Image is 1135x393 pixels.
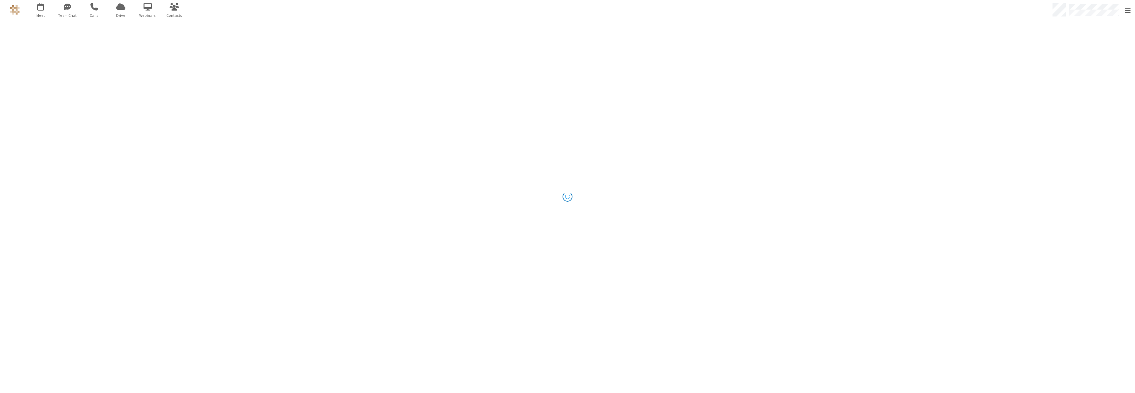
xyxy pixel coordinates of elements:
[135,13,160,18] span: Webinars
[28,13,53,18] span: Meet
[55,13,80,18] span: Team Chat
[162,13,187,18] span: Contacts
[109,13,133,18] span: Drive
[82,13,107,18] span: Calls
[10,5,20,15] img: QA Selenium DO NOT DELETE OR CHANGE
